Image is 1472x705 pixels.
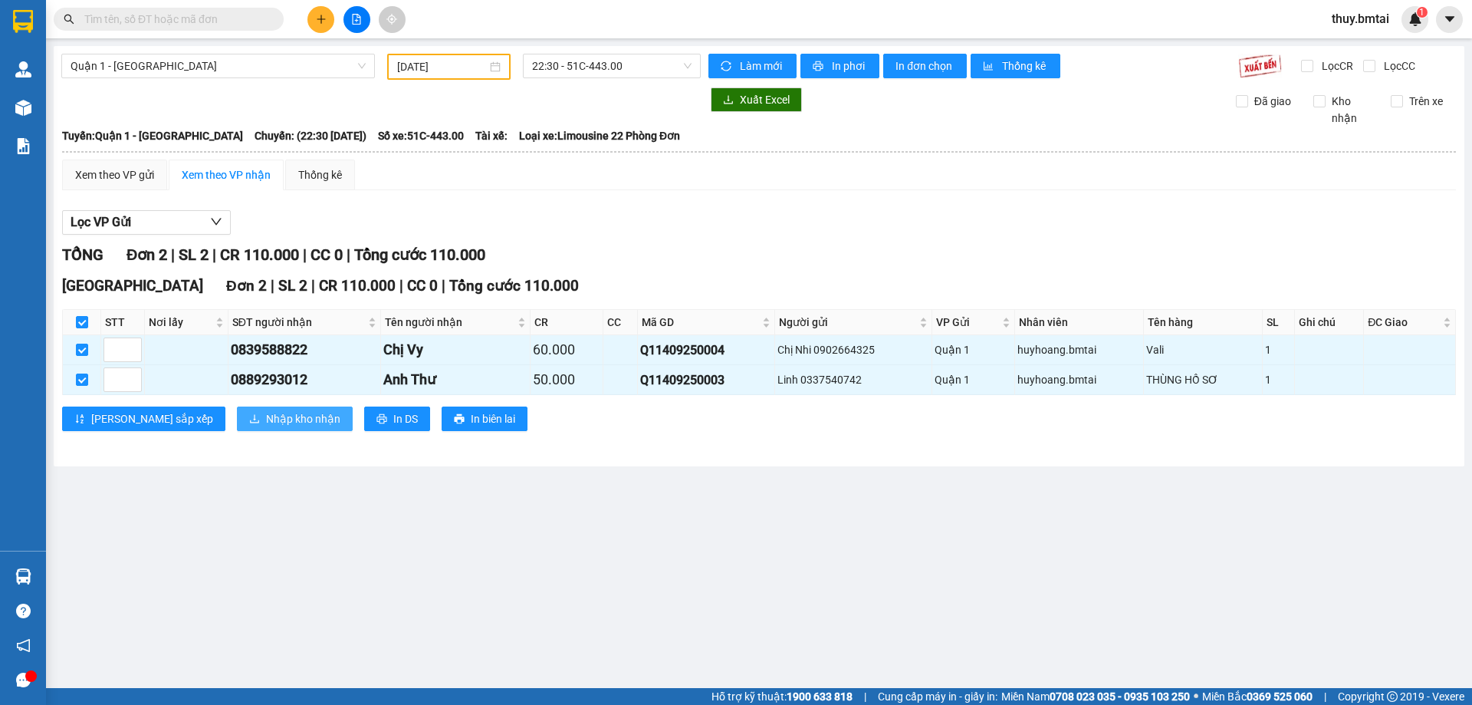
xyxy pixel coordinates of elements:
[1387,691,1398,702] span: copyright
[935,371,1011,388] div: Quận 1
[1001,688,1190,705] span: Miền Nam
[1144,310,1263,335] th: Tên hàng
[101,310,145,335] th: STT
[449,277,579,295] span: Tổng cước 110.000
[15,61,31,77] img: warehouse-icon
[62,407,225,431] button: sort-ascending[PERSON_NAME] sắp xếp
[603,310,637,335] th: CC
[75,166,154,183] div: Xem theo VP gửi
[393,410,418,427] span: In DS
[640,371,772,390] div: Q11409250003
[1265,371,1291,388] div: 1
[1319,9,1401,28] span: thuy.bmtai
[935,341,1011,358] div: Quận 1
[1417,7,1428,18] sup: 1
[15,100,31,116] img: warehouse-icon
[1015,310,1145,335] th: Nhân viên
[740,91,790,108] span: Xuất Excel
[212,245,216,264] span: |
[232,314,366,331] span: SĐT người nhận
[721,61,734,73] span: sync
[442,407,527,431] button: printerIn biên lai
[1017,341,1142,358] div: huyhoang.bmtai
[777,341,929,358] div: Chị Nhi 0902664325
[376,413,387,426] span: printer
[149,314,212,331] span: Nơi lấy
[1146,371,1260,388] div: THÙNG HỒ SƠ
[278,277,307,295] span: SL 2
[210,216,222,228] span: down
[787,690,853,703] strong: 1900 633 818
[266,410,340,427] span: Nhập kho nhận
[1248,93,1297,110] span: Đã giao
[1295,310,1364,335] th: Ghi chú
[407,277,438,295] span: CC 0
[381,335,531,365] td: Chị Vy
[1194,693,1198,700] span: ⚪️
[228,365,382,395] td: 0889293012
[316,14,327,25] span: plus
[740,58,784,74] span: Làm mới
[84,11,265,28] input: Tìm tên, số ĐT hoặc mã đơn
[932,365,1014,395] td: Quận 1
[895,58,955,74] span: In đơn chọn
[1263,310,1294,335] th: SL
[231,369,379,390] div: 0889293012
[226,277,267,295] span: Đơn 2
[179,245,209,264] span: SL 2
[640,341,772,360] div: Q11409250004
[249,413,260,426] span: download
[813,61,826,73] span: printer
[878,688,997,705] span: Cung cấp máy in - giấy in:
[638,335,775,365] td: Q11409250004
[15,568,31,585] img: warehouse-icon
[832,58,867,74] span: In phơi
[1247,690,1313,703] strong: 0369 525 060
[1324,688,1326,705] span: |
[16,673,31,687] span: message
[311,277,315,295] span: |
[1265,341,1291,358] div: 1
[91,410,213,427] span: [PERSON_NAME] sắp xếp
[1202,688,1313,705] span: Miền Bắc
[399,277,403,295] span: |
[383,339,527,361] div: Chị Vy
[983,61,996,73] span: bar-chart
[1316,58,1355,74] span: Lọc CR
[531,310,603,335] th: CR
[1436,6,1463,33] button: caret-down
[800,54,879,78] button: printerIn phơi
[379,6,406,33] button: aim
[383,369,527,390] div: Anh Thư
[171,245,175,264] span: |
[16,604,31,618] span: question-circle
[385,314,514,331] span: Tên người nhận
[16,638,31,653] span: notification
[777,371,929,388] div: Linh 0337540742
[883,54,967,78] button: In đơn chọn
[1403,93,1449,110] span: Trên xe
[442,277,445,295] span: |
[519,127,680,144] span: Loại xe: Limousine 22 Phòng Đơn
[454,413,465,426] span: printer
[378,127,464,144] span: Số xe: 51C-443.00
[386,14,397,25] span: aim
[475,127,508,144] span: Tài xế:
[381,365,531,395] td: Anh Thư
[1146,341,1260,358] div: Vali
[182,166,271,183] div: Xem theo VP nhận
[864,688,866,705] span: |
[231,339,379,361] div: 0839588822
[71,54,366,77] span: Quận 1 - Nha Trang
[62,245,103,264] span: TỔNG
[127,245,167,264] span: Đơn 2
[1326,93,1379,127] span: Kho nhận
[471,410,515,427] span: In biên lai
[354,245,485,264] span: Tổng cước 110.000
[779,314,916,331] span: Người gửi
[1368,314,1440,331] span: ĐC Giao
[64,14,74,25] span: search
[15,138,31,154] img: solution-icon
[1378,58,1418,74] span: Lọc CC
[343,6,370,33] button: file-add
